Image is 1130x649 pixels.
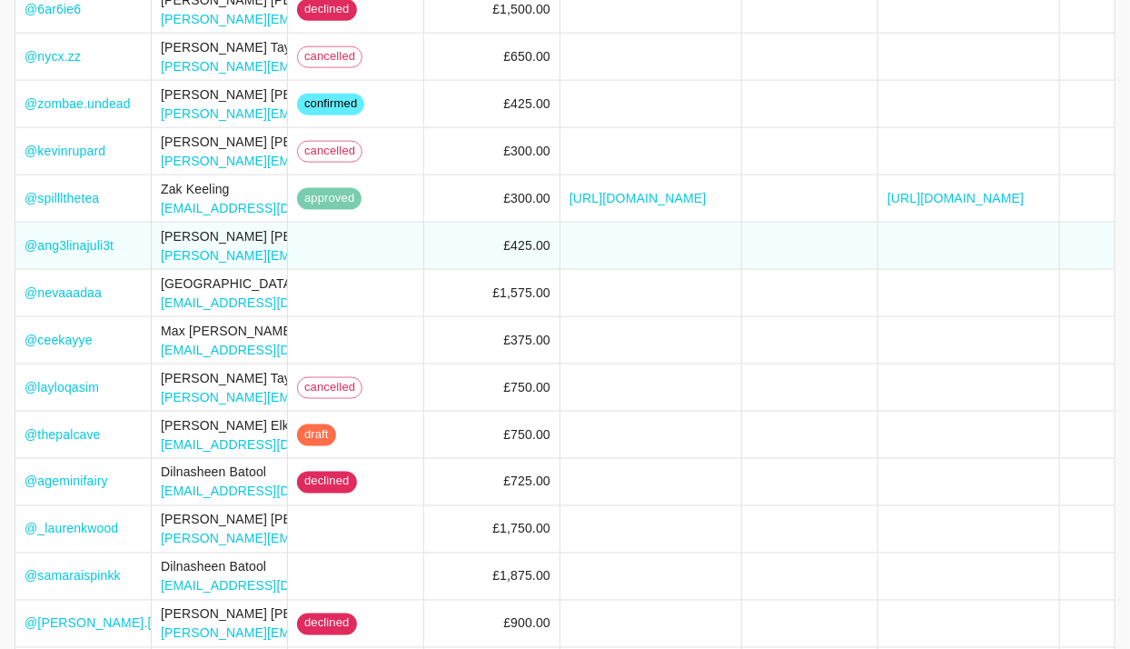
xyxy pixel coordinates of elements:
[161,484,380,499] a: [EMAIL_ADDRESS][DOMAIN_NAME]
[161,605,487,624] div: [PERSON_NAME] [PERSON_NAME]
[161,133,487,151] div: [PERSON_NAME] [PERSON_NAME] [PERSON_NAME]
[25,473,108,491] a: @ageminifairy
[1039,558,1108,627] iframe: Drift Widget Chat Controller
[25,47,81,65] a: @nycx.zz
[297,95,364,113] span: confirmed
[161,106,487,121] a: [PERSON_NAME][EMAIL_ADDRESS][DOMAIN_NAME]
[492,520,550,538] div: £1,750.00
[161,227,487,245] div: [PERSON_NAME] [PERSON_NAME]
[297,1,357,18] span: declined
[503,189,550,207] div: £300.00
[161,154,487,168] a: [PERSON_NAME][EMAIL_ADDRESS][DOMAIN_NAME]
[503,614,550,633] div: £900.00
[492,567,550,585] div: £1,875.00
[161,248,487,263] a: [PERSON_NAME][EMAIL_ADDRESS][DOMAIN_NAME]
[25,236,114,255] a: @ang3linajuli3t
[297,190,362,207] span: approved
[503,47,550,65] div: £650.00
[161,201,380,215] a: [EMAIL_ADDRESS][DOMAIN_NAME]
[161,579,380,594] a: [EMAIL_ADDRESS][DOMAIN_NAME]
[161,390,487,404] a: [PERSON_NAME][EMAIL_ADDRESS][DOMAIN_NAME]
[161,626,487,641] a: [PERSON_NAME][EMAIL_ADDRESS][DOMAIN_NAME]
[298,48,362,65] span: cancelled
[25,378,99,396] a: @layloqasim
[161,464,380,482] div: Dilnasheen Batool
[25,425,101,444] a: @thepalcave
[503,425,550,444] div: £750.00
[297,426,336,444] span: draft
[503,142,550,160] div: £300.00
[161,532,487,546] a: [PERSON_NAME][EMAIL_ADDRESS][DOMAIN_NAME]
[570,189,707,207] a: [URL][DOMAIN_NAME]
[25,189,99,207] a: @spilllthetea
[161,38,487,56] div: [PERSON_NAME] Tayfoor
[492,284,550,302] div: £1,575.00
[25,331,93,349] a: @ceekayye
[503,378,550,396] div: £750.00
[503,95,550,113] div: £425.00
[25,614,254,633] a: @[PERSON_NAME].[PERSON_NAME]
[503,236,550,255] div: £425.00
[161,12,487,26] a: [PERSON_NAME][EMAIL_ADDRESS][DOMAIN_NAME]
[161,59,487,74] a: [PERSON_NAME][EMAIL_ADDRESS][DOMAIN_NAME]
[297,474,357,491] span: declined
[25,95,131,113] a: @zombae.undead
[161,180,380,198] div: Zak Keeling
[25,520,118,538] a: @_laurenkwood
[161,343,380,357] a: [EMAIL_ADDRESS][DOMAIN_NAME]
[25,284,102,302] a: @nevaaadaa
[161,511,487,529] div: [PERSON_NAME] [PERSON_NAME]
[161,275,405,293] div: [GEOGRAPHIC_DATA] [PERSON_NAME]
[298,379,362,396] span: cancelled
[161,322,380,340] div: Max [PERSON_NAME]
[503,473,550,491] div: £725.00
[503,331,550,349] div: £375.00
[161,85,487,104] div: [PERSON_NAME] [PERSON_NAME]
[297,615,357,633] span: declined
[161,369,487,387] div: [PERSON_NAME] Tayfoor
[161,558,380,576] div: Dilnasheen Batool
[161,416,380,434] div: [PERSON_NAME] Elk
[887,189,1025,207] a: [URL][DOMAIN_NAME]
[298,143,362,160] span: cancelled
[25,567,121,585] a: @samaraispinkk
[161,295,380,310] a: [EMAIL_ADDRESS][DOMAIN_NAME]
[25,142,105,160] a: @kevinrupard
[161,437,380,452] a: [EMAIL_ADDRESS][DOMAIN_NAME]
